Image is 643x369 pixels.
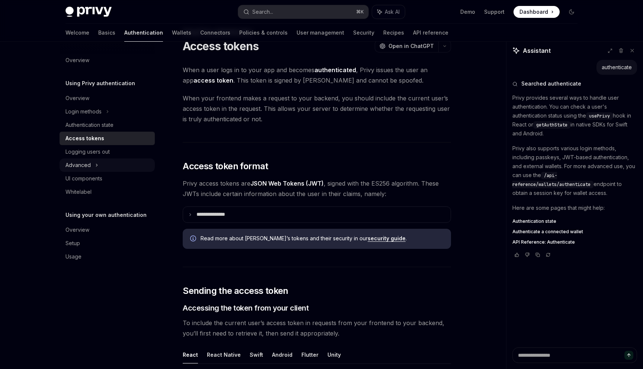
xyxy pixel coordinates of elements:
span: Searched authenticate [521,80,581,87]
span: To include the current user’s access token in requests from your frontend to your backend, you’ll... [183,318,451,338]
div: Usage [65,252,81,261]
div: UI components [65,174,102,183]
a: Support [484,8,505,16]
div: Overview [65,225,89,234]
span: Ask AI [385,8,400,16]
span: Access token format [183,160,268,172]
div: Logging users out [65,147,110,156]
span: Authentication state [512,218,556,224]
span: /api-reference/wallets/authenticate [512,173,591,187]
span: getAuthState [536,122,567,128]
button: Flutter [301,346,319,363]
a: Logging users out [60,145,155,158]
a: Usage [60,250,155,263]
button: Ask AI [372,5,405,19]
button: Send message [624,351,633,360]
h5: Using Privy authentication [65,79,135,88]
span: When a user logs in to your app and becomes , Privy issues the user an app . This token is signed... [183,65,451,86]
a: Security [353,24,374,42]
span: API Reference: Authenticate [512,239,575,245]
a: Connectors [200,24,230,42]
a: Dashboard [514,6,560,18]
a: UI components [60,172,155,185]
div: Authentication state [65,121,113,129]
span: usePrivy [589,113,610,119]
span: Sending the access token [183,285,288,297]
button: Searched authenticate [512,80,637,87]
button: Android [272,346,292,363]
a: Overview [60,223,155,237]
span: Assistant [523,46,551,55]
a: Welcome [65,24,89,42]
a: Basics [98,24,115,42]
div: Setup [65,239,80,248]
p: Privy also supports various login methods, including passkeys, JWT-based authentication, and exte... [512,144,637,198]
p: Here are some pages that might help: [512,203,637,212]
a: Demo [460,8,475,16]
span: Open in ChatGPT [388,42,434,50]
div: Whitelabel [65,187,92,196]
a: Overview [60,92,155,105]
a: Setup [60,237,155,250]
svg: Info [190,235,198,243]
a: Policies & controls [239,24,288,42]
a: Authenticate a connected wallet [512,229,637,235]
span: Read more about [PERSON_NAME]’s tokens and their security in our . [201,235,444,242]
div: Access tokens [65,134,104,143]
h1: Access tokens [183,39,259,53]
div: Overview [65,94,89,103]
a: Access tokens [60,132,155,145]
button: React Native [207,346,241,363]
span: Dashboard [519,8,548,16]
button: React [183,346,198,363]
button: Toggle dark mode [566,6,578,18]
span: When your frontend makes a request to your backend, you should include the current user’s access ... [183,93,451,124]
strong: access token [193,77,233,84]
span: ⌘ K [356,9,364,15]
button: Unity [327,346,341,363]
span: Accessing the token from your client [183,303,308,313]
div: Login methods [65,107,102,116]
span: Privy access tokens are , signed with the ES256 algorithm. These JWTs include certain information... [183,178,451,199]
div: Search... [252,7,273,16]
a: Authentication state [512,218,637,224]
div: Advanced [65,161,91,170]
button: Open in ChatGPT [375,40,438,52]
a: API Reference: Authenticate [512,239,637,245]
span: Authenticate a connected wallet [512,229,583,235]
a: User management [297,24,344,42]
div: authenticate [602,64,632,71]
a: Recipes [383,24,404,42]
div: Overview [65,56,89,65]
a: Authentication state [60,118,155,132]
img: dark logo [65,7,112,17]
a: Overview [60,54,155,67]
a: Authentication [124,24,163,42]
a: JSON Web Tokens (JWT) [250,180,324,187]
p: Privy provides several ways to handle user authentication. You can check a user's authentication ... [512,93,637,138]
button: Swift [250,346,263,363]
a: security guide [368,235,406,242]
a: Wallets [172,24,191,42]
strong: authenticated [314,66,356,74]
button: Search...⌘K [238,5,368,19]
a: Whitelabel [60,185,155,199]
h5: Using your own authentication [65,211,147,219]
a: API reference [413,24,448,42]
